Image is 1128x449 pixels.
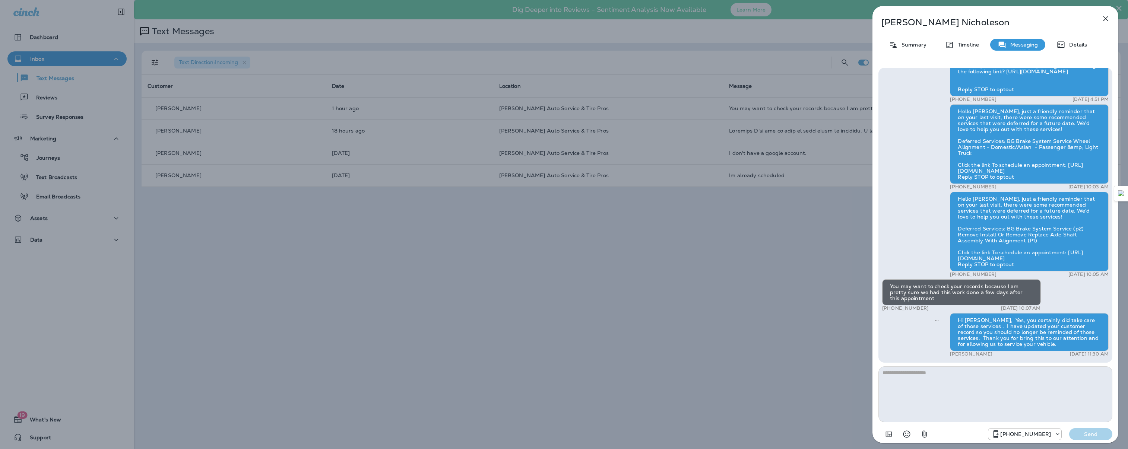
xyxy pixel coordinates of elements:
div: +1 (831) 230-8949 [988,430,1061,439]
p: Details [1065,42,1087,48]
button: Add in a premade template [881,427,896,442]
button: Select an emoji [899,427,914,442]
p: [PHONE_NUMBER] [950,271,996,277]
p: Summary [898,42,926,48]
div: Hello [PERSON_NAME], just a friendly reminder that on your last visit, there were some recommende... [950,192,1109,271]
span: Sent [935,316,939,323]
p: Timeline [954,42,979,48]
div: Hello [PERSON_NAME], just a friendly reminder that on your last visit, there were some recommende... [950,104,1109,184]
div: Hi [PERSON_NAME], Yes, you certainly did take care of those services . I have updated your custom... [950,313,1109,351]
p: [PHONE_NUMBER] [882,305,929,311]
div: Hi [PERSON_NAME], this is [PERSON_NAME] Auto Service & Tire Pros, thank you for letting us servic... [950,41,1109,96]
p: [DATE] 4:51 PM [1072,96,1109,102]
p: [DATE] 11:30 AM [1070,351,1109,357]
p: [PERSON_NAME] [950,351,992,357]
p: [PERSON_NAME] Nicholeson [881,17,1085,28]
p: [DATE] 10:03 AM [1068,184,1109,190]
p: [PHONE_NUMBER] [950,96,996,102]
p: [DATE] 10:07 AM [1001,305,1040,311]
p: [PHONE_NUMBER] [1000,431,1051,437]
p: Messaging [1007,42,1038,48]
div: You may want to check your records because I am pretty sure we had this work done a few days afte... [882,279,1041,305]
img: Detect Auto [1118,190,1125,197]
p: [PHONE_NUMBER] [950,184,996,190]
p: [DATE] 10:05 AM [1068,271,1109,277]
